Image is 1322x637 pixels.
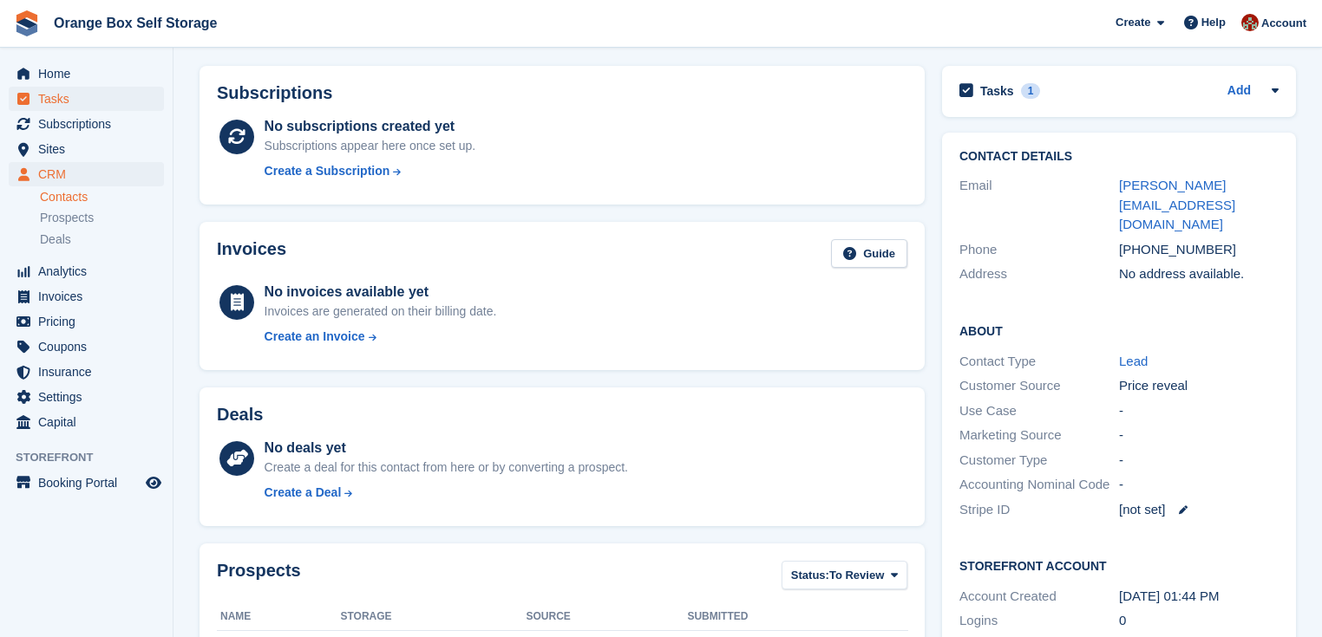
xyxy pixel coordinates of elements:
div: Accounting Nominal Code [959,475,1119,495]
a: menu [9,137,164,161]
h2: Subscriptions [217,83,907,103]
a: Create a Subscription [265,162,476,180]
span: To Review [829,567,884,584]
img: Wayne Ball [1241,14,1259,31]
div: Logins [959,611,1119,631]
a: menu [9,62,164,86]
div: Customer Source [959,376,1119,396]
div: Contact Type [959,352,1119,372]
span: CRM [38,162,142,186]
span: Capital [38,410,142,434]
a: Deals [40,231,164,249]
span: Tasks [38,87,142,111]
span: Invoices [38,284,142,309]
th: Storage [340,603,526,631]
div: 0 [1119,611,1279,631]
a: menu [9,87,164,111]
div: [PHONE_NUMBER] [1119,240,1279,260]
div: No deals yet [265,438,628,458]
img: stora-icon-8386f47178a22dfd0bd8f6a31ec36ba5ce8667c1dd55bd0f319d3a0aa187defe.svg [14,10,40,36]
div: Email [959,176,1119,235]
div: [DATE] 01:44 PM [1119,587,1279,607]
a: Preview store [143,472,164,493]
h2: Tasks [980,83,1014,99]
span: Insurance [38,360,142,384]
a: [PERSON_NAME][EMAIL_ADDRESS][DOMAIN_NAME] [1119,178,1235,231]
div: Customer Type [959,451,1119,471]
th: Submitted [687,603,906,631]
div: No address available. [1119,264,1279,284]
a: Create a Deal [265,484,628,502]
a: Orange Box Self Storage [47,9,225,37]
span: Booking Portal [38,471,142,495]
a: menu [9,284,164,309]
div: Create a Subscription [265,162,390,180]
span: Prospects [40,210,94,226]
h2: Deals [217,405,263,425]
span: Home [38,62,142,86]
div: Marketing Source [959,426,1119,445]
h2: Storefront Account [959,556,1279,574]
div: Invoices are generated on their billing date. [265,302,497,321]
a: Create an Invoice [265,328,497,346]
div: Price reveal [1119,376,1279,396]
span: Status: [791,567,829,584]
div: Address [959,264,1119,284]
div: - [1119,401,1279,421]
div: - [1119,475,1279,495]
div: Account Created [959,587,1119,607]
a: menu [9,385,164,409]
div: Create a deal for this contact from here or by converting a prospect. [265,458,628,477]
span: Deals [40,231,71,248]
a: menu [9,335,164,359]
div: - [1119,451,1279,471]
a: Lead [1119,354,1148,368]
a: Contacts [40,189,164,205]
div: No invoices available yet [265,282,497,302]
a: menu [9,471,164,495]
a: menu [9,410,164,434]
a: Prospects [40,209,164,227]
h2: Contact Details [959,150,1279,164]
h2: Invoices [217,239,286,268]
span: Pricing [38,309,142,334]
span: Settings [38,385,142,409]
a: menu [9,162,164,186]
span: Subscriptions [38,112,142,136]
div: Stripe ID [959,500,1119,520]
div: - [1119,426,1279,445]
div: No subscriptions created yet [265,116,476,137]
div: 1 [1021,83,1041,99]
span: Storefront [16,449,173,466]
span: Help [1201,14,1226,31]
span: Analytics [38,259,142,283]
div: Use Case [959,401,1119,421]
a: Add [1227,81,1251,101]
span: Sites [38,137,142,161]
div: Phone [959,240,1119,260]
div: Create an Invoice [265,328,365,346]
a: menu [9,259,164,283]
span: Create [1116,14,1150,31]
a: menu [9,309,164,334]
a: menu [9,112,164,136]
h2: Prospects [217,561,301,593]
span: Coupons [38,335,142,359]
button: Status: To Review [782,561,907,589]
div: [not set] [1119,500,1279,520]
a: menu [9,360,164,384]
a: Guide [831,239,907,268]
th: Source [527,603,688,631]
th: Name [217,603,340,631]
div: Create a Deal [265,484,342,502]
span: Account [1261,15,1306,32]
div: Subscriptions appear here once set up. [265,137,476,155]
h2: About [959,322,1279,339]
